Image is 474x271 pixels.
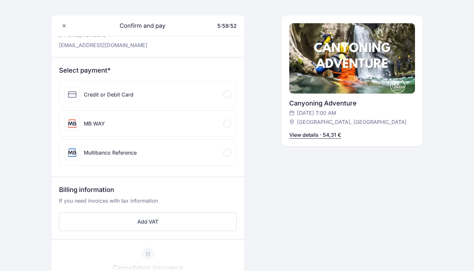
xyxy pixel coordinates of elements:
[289,99,415,108] div: Canyoning Adventure
[59,66,237,75] h3: Select payment*
[84,120,105,127] div: MB WAY
[59,212,237,231] button: Add VAT
[59,41,147,49] p: [EMAIL_ADDRESS][DOMAIN_NAME]
[84,91,133,98] div: Credit or Debit Card
[297,109,336,117] span: [DATE] 7:00 AM
[59,197,237,210] p: If you need invoices with tax information
[297,118,407,126] span: [GEOGRAPHIC_DATA], [GEOGRAPHIC_DATA]
[217,23,237,29] span: 5:59:52
[84,149,137,156] div: Multibanco Reference
[112,21,165,30] span: Confirm and pay
[59,185,237,197] h3: Billing information
[289,131,341,139] p: View details · 54,31 €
